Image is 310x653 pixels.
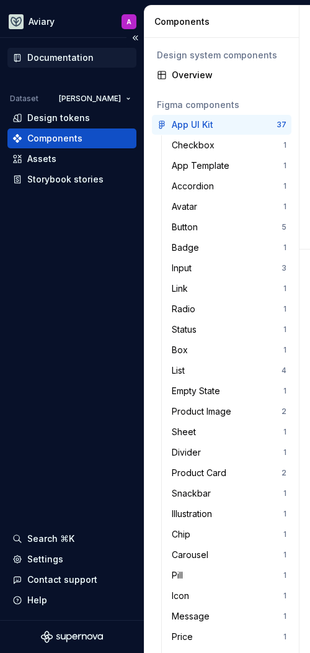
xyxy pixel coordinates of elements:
[283,386,286,396] div: 1
[167,402,291,421] a: Product Image2
[167,627,291,647] a: Price1
[172,610,215,623] div: Message
[167,422,291,442] a: Sheet1
[167,443,291,462] a: Divider1
[281,468,286,478] div: 2
[167,565,291,585] a: Pill1
[283,529,286,539] div: 1
[167,135,291,155] a: Checkbox1
[167,606,291,626] a: Message1
[283,448,286,457] div: 1
[172,590,194,602] div: Icon
[167,586,291,606] a: Icon1
[7,169,136,189] a: Storybook stories
[172,139,219,151] div: Checkbox
[283,427,286,437] div: 1
[172,446,206,459] div: Divider
[167,545,291,565] a: Carousel1
[59,94,121,104] span: [PERSON_NAME]
[167,279,291,299] a: Link1
[167,361,291,381] a: List4
[7,48,136,68] a: Documentation
[172,241,204,254] div: Badge
[27,112,90,124] div: Design tokens
[126,17,131,27] div: A
[157,99,286,111] div: Figma components
[172,549,213,561] div: Carousel
[281,407,286,417] div: 2
[41,631,103,643] svg: Supernova Logo
[172,528,195,541] div: Chip
[281,263,286,273] div: 3
[283,202,286,212] div: 1
[277,120,286,130] div: 37
[27,132,82,145] div: Components
[172,467,231,479] div: Product Card
[172,119,213,131] div: App UI Kit
[27,153,56,165] div: Assets
[172,160,234,172] div: App Template
[27,594,47,606] div: Help
[283,509,286,519] div: 1
[167,320,291,340] a: Status1
[172,221,203,233] div: Button
[283,591,286,601] div: 1
[152,65,291,85] a: Overview
[283,304,286,314] div: 1
[29,16,55,28] div: Aviary
[167,197,291,217] a: Avatar1
[126,29,144,47] button: Collapse sidebar
[7,108,136,128] a: Design tokens
[281,366,286,376] div: 4
[283,489,286,498] div: 1
[172,631,198,643] div: Price
[167,156,291,176] a: App Template1
[154,16,294,28] div: Components
[27,553,63,565] div: Settings
[283,284,286,294] div: 1
[152,115,291,135] a: App UI Kit37
[283,345,286,355] div: 1
[172,282,193,295] div: Link
[53,90,136,107] button: [PERSON_NAME]
[172,569,188,582] div: Pill
[283,632,286,642] div: 1
[172,262,197,274] div: Input
[7,549,136,569] a: Settings
[7,149,136,169] a: Assets
[172,364,190,377] div: List
[172,405,236,418] div: Product Image
[283,140,286,150] div: 1
[283,161,286,171] div: 1
[167,176,291,196] a: Accordion1
[172,508,217,520] div: Illustration
[157,49,286,61] div: Design system components
[7,529,136,549] button: Search ⌘K
[7,570,136,590] button: Contact support
[283,570,286,580] div: 1
[283,550,286,560] div: 1
[27,173,104,186] div: Storybook stories
[167,238,291,258] a: Badge1
[2,8,141,35] button: AviaryA
[27,574,97,586] div: Contact support
[9,14,24,29] img: 256e2c79-9abd-4d59-8978-03feab5a3943.png
[27,533,74,545] div: Search ⌘K
[7,128,136,148] a: Components
[283,611,286,621] div: 1
[167,217,291,237] a: Button5
[7,590,136,610] button: Help
[172,303,200,315] div: Radio
[10,94,38,104] div: Dataset
[167,340,291,360] a: Box1
[172,385,225,397] div: Empty State
[172,344,193,356] div: Box
[172,426,201,438] div: Sheet
[283,325,286,335] div: 1
[167,484,291,503] a: Snackbar1
[167,381,291,401] a: Empty State1
[27,52,94,64] div: Documentation
[167,299,291,319] a: Radio1
[172,69,286,81] div: Overview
